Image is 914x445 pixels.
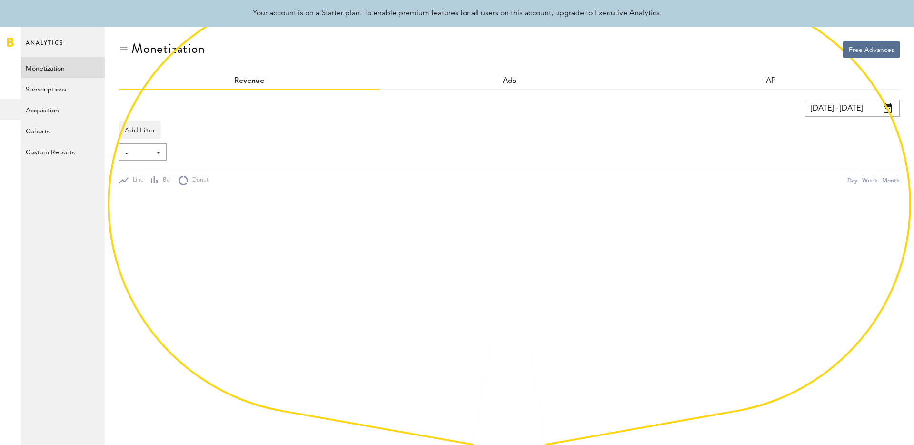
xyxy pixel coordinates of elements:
[764,77,775,85] a: IAP
[503,77,516,85] a: Ads
[253,8,662,19] div: Your account is on a Starter plan. To enable premium features for all users on this account, upgr...
[188,176,209,184] span: Donut
[21,78,105,99] a: Subscriptions
[847,175,857,185] div: Day
[21,120,105,141] a: Cohorts
[159,176,171,184] span: Bar
[125,145,151,162] span: -
[862,175,877,185] div: Week
[26,37,63,57] span: Analytics
[129,176,144,184] span: Line
[131,41,205,56] div: Monetization
[840,416,904,440] iframe: Opens a widget where you can find more information
[21,99,105,120] a: Acquisition
[843,41,900,58] button: Free Advances
[234,77,264,85] a: Revenue
[21,57,105,78] a: Monetization
[882,175,900,185] div: Month
[21,141,105,162] a: Custom Reports
[119,121,161,139] button: Add Filter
